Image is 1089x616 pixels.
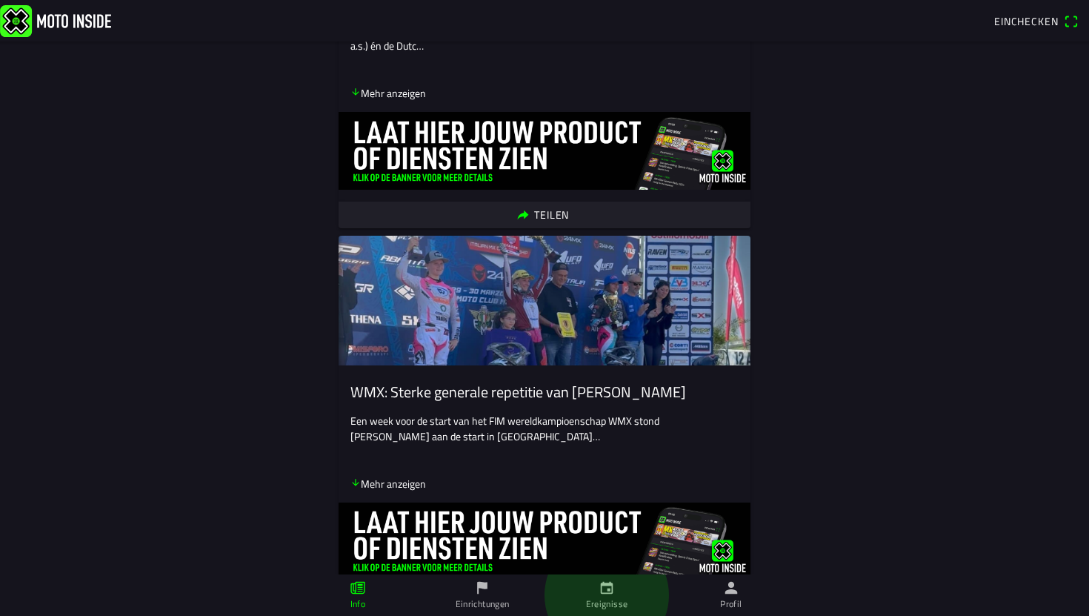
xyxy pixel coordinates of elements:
ion-card-title: WMX: Sterke generale repetitie van [PERSON_NAME] [350,383,739,401]
p: Een week voor de start van het FIM wereldkampioenschap WMX stond [PERSON_NAME] aan de start in [G... [350,413,739,444]
a: Eincheckenqr scanner [987,8,1086,33]
p: Mehr anzeigen [350,476,426,491]
ion-label: Ereignisse [586,597,628,611]
ion-label: Profil [720,597,742,611]
ion-icon: arrow down [350,477,361,488]
ion-icon: paper [350,580,366,596]
ion-icon: arrow down [350,87,361,97]
ion-label: Info [350,597,365,611]
img: V7AtVod8xzqE5IJbt3qUOM1sCIpdGVLdJduNjJnE.jpg [339,236,750,365]
p: Mehr anzeigen [350,85,426,101]
ion-icon: person [723,580,739,596]
ion-icon: flag [474,580,490,596]
span: Einchecken [994,13,1058,29]
ion-button: Teilen [339,202,750,228]
img: ovdhpoPiYVyyWxH96Op6EavZdUOyIWdtEOENrLni.jpg [339,112,750,189]
ion-label: Einrichtungen [456,597,510,611]
img: ovdhpoPiYVyyWxH96Op6EavZdUOyIWdtEOENrLni.jpg [339,503,750,580]
ion-icon: calendar [599,580,615,596]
